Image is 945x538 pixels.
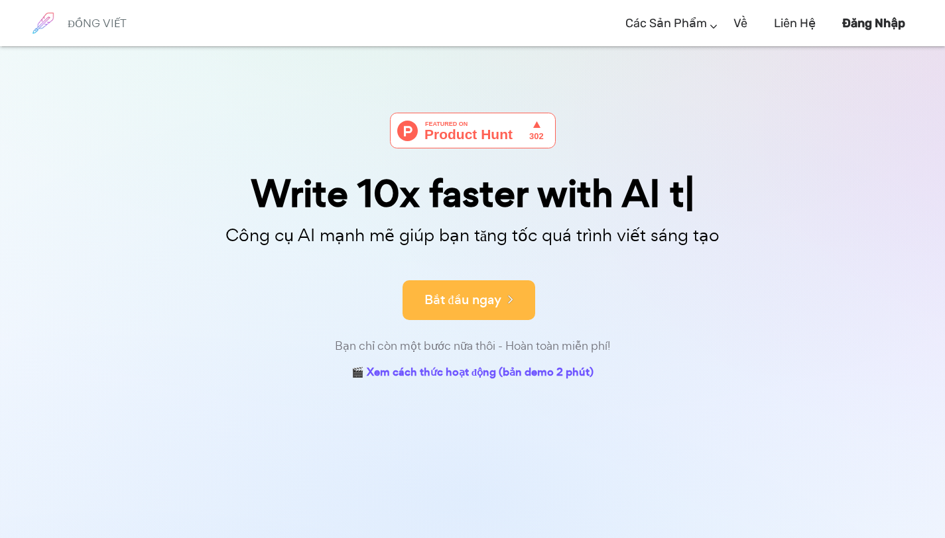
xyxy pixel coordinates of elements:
img: Cowriter - Người bạn đồng hành AI giúp bạn viết sáng tạo nhanh hơn | Product Hunt [390,113,556,148]
button: Bắt đầu ngay [403,280,535,320]
font: Các sản phẩm [625,16,707,30]
font: ĐỒNG VIẾT [68,16,127,30]
a: Đăng nhập [842,4,905,43]
font: Bạn chỉ còn một bước nữa thôi - Hoàn toàn miễn phí! [335,338,611,353]
div: Write 10x faster with AI t [141,175,804,213]
font: Bắt đầu ngay [424,291,501,309]
img: logo thương hiệu [27,7,60,40]
font: Liên hệ [774,16,816,30]
a: Các sản phẩm [625,4,707,43]
a: 🎬 Xem cách thức hoạt động (bản demo 2 phút) [351,363,594,384]
font: Công cụ AI mạnh mẽ giúp bạn tăng tốc quá trình viết sáng tạo [225,223,720,246]
font: 🎬 Xem cách thức hoạt động (bản demo 2 phút) [351,364,594,380]
font: Đăng nhập [842,16,905,30]
font: Về [733,16,747,30]
a: Về [733,4,747,43]
a: Liên hệ [774,4,816,43]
